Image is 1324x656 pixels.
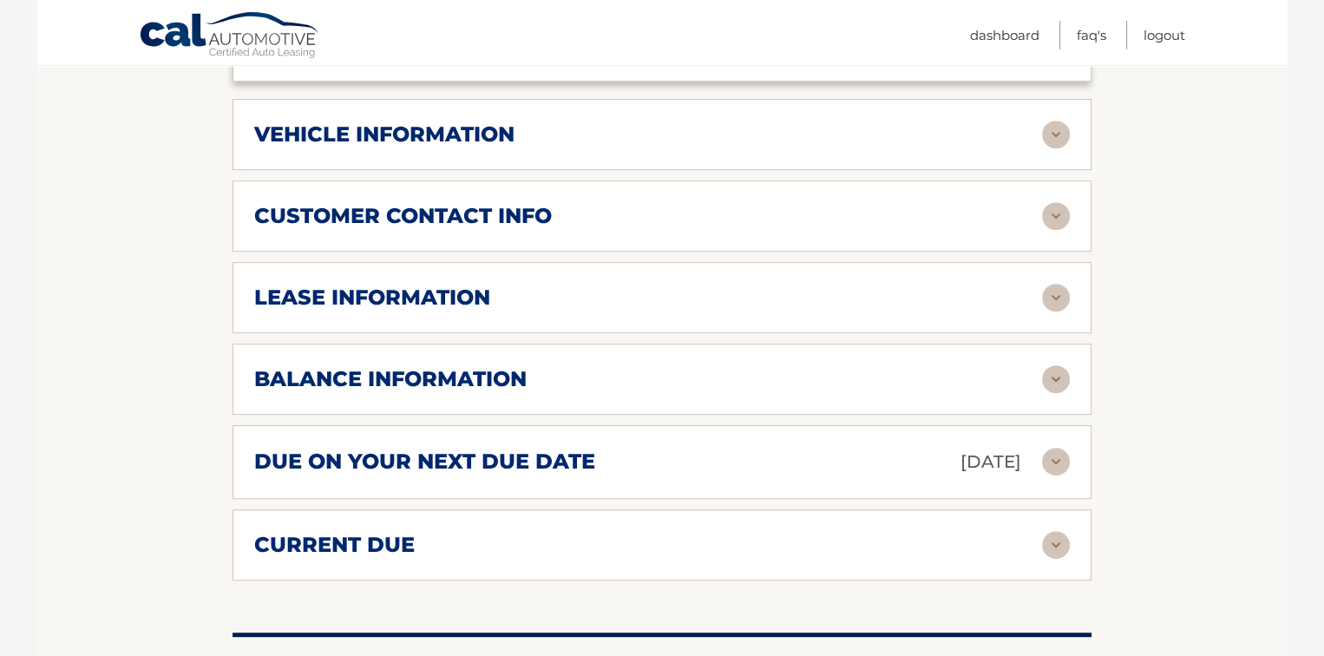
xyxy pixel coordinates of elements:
img: accordion-rest.svg [1042,365,1070,393]
h2: customer contact info [254,203,552,229]
img: accordion-rest.svg [1042,202,1070,230]
a: Logout [1144,21,1185,49]
img: accordion-rest.svg [1042,531,1070,559]
h2: vehicle information [254,121,515,148]
p: [DATE] [960,447,1021,477]
img: accordion-rest.svg [1042,284,1070,312]
img: accordion-rest.svg [1042,121,1070,148]
h2: due on your next due date [254,449,595,475]
h2: current due [254,532,415,558]
a: Cal Automotive [139,11,321,62]
h2: lease information [254,285,490,311]
img: accordion-rest.svg [1042,448,1070,476]
a: Dashboard [970,21,1039,49]
h2: balance information [254,366,527,392]
a: FAQ's [1077,21,1106,49]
